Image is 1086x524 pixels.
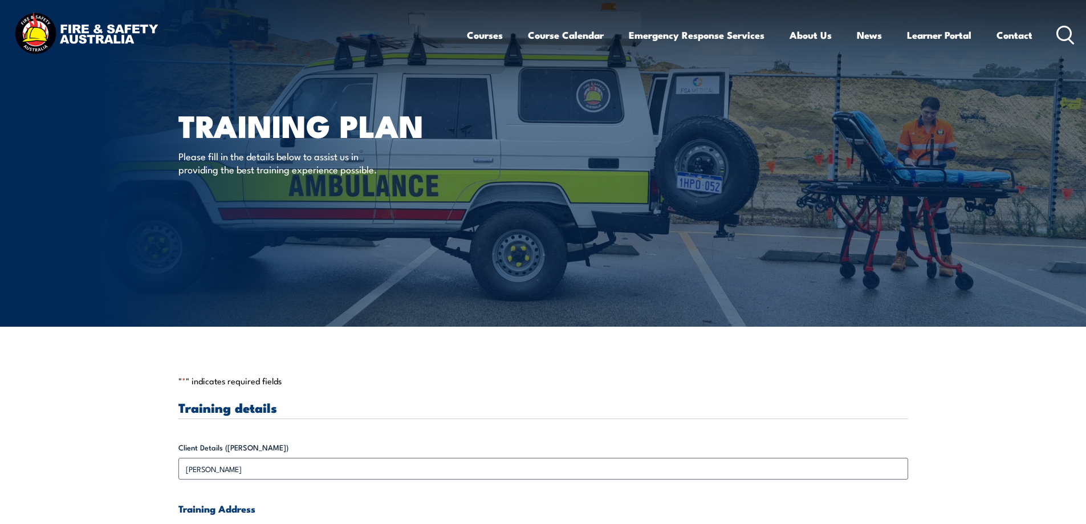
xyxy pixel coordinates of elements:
[907,20,971,50] a: Learner Portal
[178,149,387,176] p: Please fill in the details below to assist us in providing the best training experience possible.
[790,20,832,50] a: About Us
[178,502,908,515] h4: Training Address
[178,401,908,414] h3: Training details
[178,112,460,139] h1: Training plan
[857,20,882,50] a: News
[629,20,764,50] a: Emergency Response Services
[178,442,908,453] label: Client Details ([PERSON_NAME])
[467,20,503,50] a: Courses
[528,20,604,50] a: Course Calendar
[178,375,908,387] p: " " indicates required fields
[996,20,1032,50] a: Contact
